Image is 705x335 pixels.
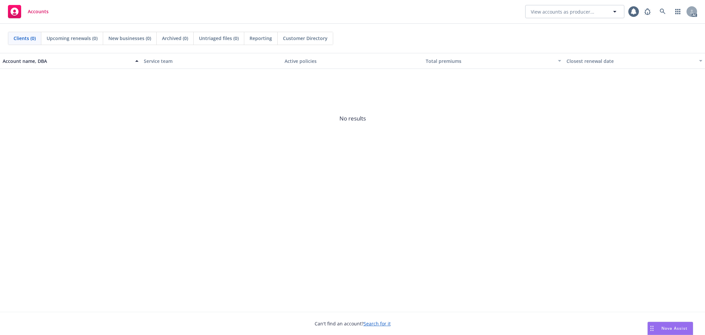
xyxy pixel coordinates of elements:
a: Report a Bug [641,5,654,18]
button: View accounts as producer... [525,5,624,18]
button: Active policies [282,53,423,69]
div: Service team [144,58,280,65]
span: Customer Directory [283,35,328,42]
span: Untriaged files (0) [199,35,239,42]
span: Archived (0) [162,35,188,42]
a: Search [656,5,669,18]
div: Closest renewal date [567,58,695,65]
button: Total premiums [423,53,564,69]
span: New businesses (0) [108,35,151,42]
span: Nova Assist [661,325,687,331]
span: Accounts [28,9,49,14]
button: Closest renewal date [564,53,705,69]
a: Switch app [671,5,685,18]
div: Total premiums [426,58,554,65]
button: Service team [141,53,282,69]
span: Clients (0) [14,35,36,42]
div: Account name, DBA [3,58,131,65]
span: Upcoming renewals (0) [47,35,98,42]
button: Nova Assist [647,322,693,335]
span: Reporting [250,35,272,42]
span: View accounts as producer... [531,8,594,15]
div: Drag to move [648,322,656,335]
span: Can't find an account? [315,320,391,327]
a: Accounts [5,2,51,21]
div: Active policies [285,58,420,65]
a: Search for it [364,320,391,327]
